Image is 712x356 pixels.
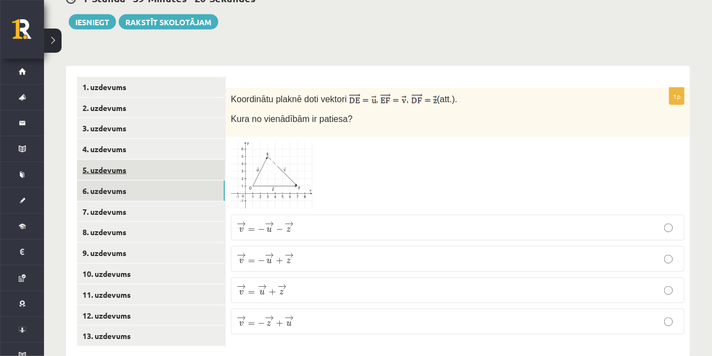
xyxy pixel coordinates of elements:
span: z [267,321,271,326]
a: 3. uzdevums [77,118,225,138]
span: Kura no vienādībām ir patiesa? [231,114,352,124]
img: 1.png [231,142,313,209]
span: = [249,322,256,326]
span: z [286,259,291,264]
a: Rakstīt skolotājam [119,14,218,30]
span: → [285,315,294,321]
a: 5. uzdevums [77,160,225,180]
span: = [249,229,256,232]
a: 7. uzdevums [77,202,225,222]
button: Iesniegt [69,14,116,30]
span: u [260,290,264,295]
span: − [276,226,283,233]
a: 4. uzdevums [77,139,225,159]
span: v [239,259,244,264]
span: v [239,290,244,295]
a: 2. uzdevums [77,98,225,118]
span: + [276,320,283,327]
span: − [258,258,265,264]
span: v [239,321,244,326]
span: → [237,284,246,290]
span: → [237,315,246,321]
span: → [237,221,246,227]
span: u [267,259,272,264]
img: E30vvQVWWfjkfYBEHsDXwc3fnhbGw53UWQGIhwMFol1dxqGfY1RFwOUFwoibCRpi5tjEXw7pwBNVw2UlSIUZnlyswWgI2wbC7... [380,93,406,107]
a: 12. uzdevums [77,305,225,326]
span: → [278,284,286,290]
a: 10. uzdevums [77,264,225,284]
span: u [267,227,272,232]
a: 1. uzdevums [77,77,225,97]
a: 11. uzdevums [77,285,225,305]
a: 6. uzdevums [77,181,225,201]
span: v [239,227,244,232]
font: , [406,94,409,104]
span: → [285,221,294,227]
span: → [258,284,267,290]
span: − [258,320,265,327]
span: → [237,253,246,258]
span: → [265,315,274,321]
a: 13. uzdevums [77,326,225,346]
span: + [276,258,283,264]
span: (att.). [437,94,457,104]
a: 9. uzdevums [77,243,225,263]
span: → [265,253,274,258]
img: IOy3mDyqpdt8Kx8POzw+Ixs6aXEAg39uHQyHShtRGAMXgHmOYgc4UV8bXXt5NQqkAJGTIoOFAaA0C0yaIxijtHqDp2p8HxYHu... [411,93,437,107]
font: Koordinātu plaknē doti vektori [231,94,347,104]
span: z [286,227,291,232]
span: = [249,260,256,263]
a: 8. uzdevums [77,222,225,242]
font: , [376,94,378,104]
span: + [269,289,276,296]
span: = [249,291,256,294]
p: 1p [669,87,685,105]
img: FS17Liy4sYSksJ6NionljsJEwAgFgEHQ4CCgxF8fUWJQxoBfJCOTZUAbocAkB0LXUQgEVpWXEWSXKKTnIFDopsdCFugcRSmbl... [349,93,376,107]
span: → [285,253,294,258]
a: Rīgas 1. Tālmācības vidusskola [12,19,44,47]
span: → [265,221,274,227]
span: u [286,321,291,326]
span: z [279,290,284,295]
span: − [258,226,265,233]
